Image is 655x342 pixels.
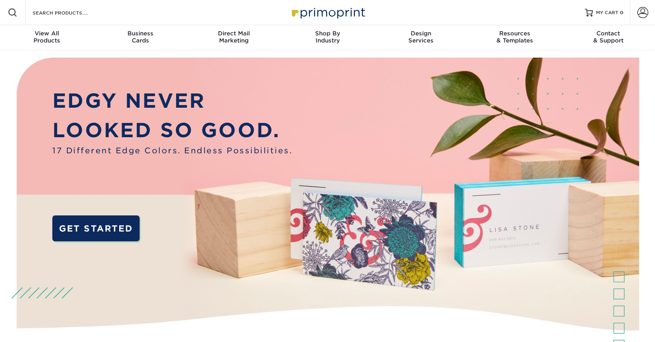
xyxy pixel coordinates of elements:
[281,30,375,44] div: Industry
[187,30,281,37] span: Direct Mail
[468,25,561,50] a: Resources& Templates
[374,30,468,37] span: Design
[468,30,561,37] span: Resources
[281,30,375,37] span: Shop By
[52,86,292,116] p: EDGY NEVER
[52,116,292,145] p: LOOKED SO GOOD.
[94,25,187,50] a: BusinessCards
[94,30,187,37] span: Business
[32,8,109,17] input: SEARCH PRODUCTS.....
[281,25,375,50] a: Shop ByIndustry
[52,145,292,157] span: 17 Different Edge Colors. Endless Possibilities.
[94,30,187,44] div: Cards
[620,10,624,15] span: 0
[468,30,561,44] div: & Templates
[596,9,618,16] span: MY CART
[374,25,468,50] a: DesignServices
[374,30,468,44] div: Services
[288,4,367,21] img: Primoprint
[561,25,655,50] a: Contact& Support
[187,25,281,50] a: Direct MailMarketing
[561,30,655,44] div: & Support
[2,318,67,339] iframe: Google Customer Reviews
[187,30,281,44] div: Marketing
[52,215,140,241] a: GET STARTED
[561,30,655,37] span: Contact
